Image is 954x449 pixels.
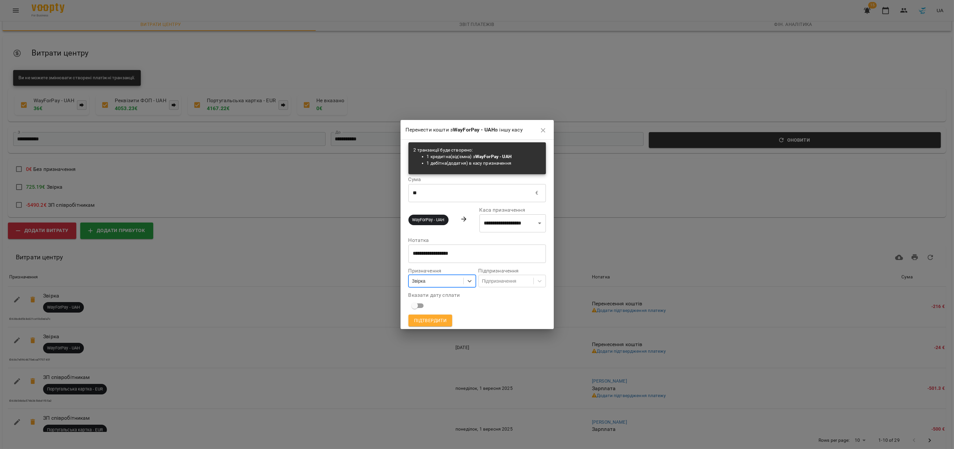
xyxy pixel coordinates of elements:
[414,317,447,324] span: Підтвердити
[408,293,546,298] label: Вказати дату сплати
[408,177,546,182] label: Сума
[535,189,538,197] p: €
[427,154,512,160] li: 1 кредитна(від'ємна) з
[479,207,546,213] label: Каса призначення
[408,217,449,223] span: WayForPay - UAH
[408,268,476,273] label: Призначення
[406,127,523,133] span: Перенести кошти з в іншу касу
[453,127,495,133] b: WayForPay - UAH
[482,278,516,284] div: Підпризначення
[427,160,512,167] li: 1 дебітна(додатня) в касу призначення
[478,268,546,273] label: Підпризначення
[408,315,453,326] button: Підтвердити
[475,154,512,159] b: WayForPay - UAH
[408,238,546,243] label: Нотатка
[414,147,512,166] span: 2 транзакції буде створено:
[412,278,426,284] div: Звірка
